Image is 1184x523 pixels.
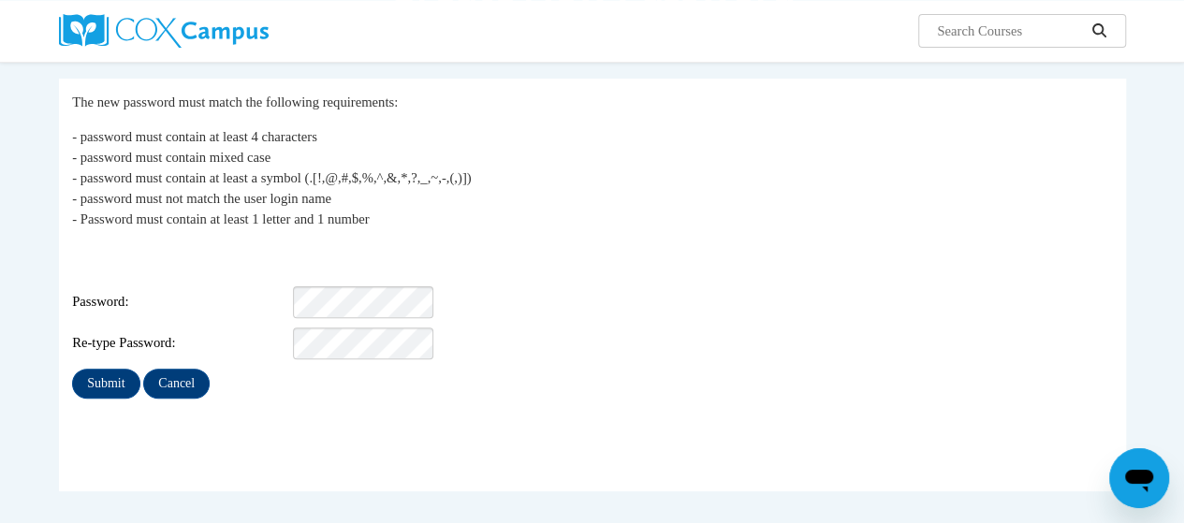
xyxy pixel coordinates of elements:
[72,129,471,226] span: - password must contain at least 4 characters - password must contain mixed case - password must ...
[72,94,398,109] span: The new password must match the following requirements:
[59,14,396,48] a: Cox Campus
[1109,448,1169,508] iframe: Button to launch messaging window
[935,20,1085,42] input: Search Courses
[143,369,210,399] input: Cancel
[72,369,139,399] input: Submit
[72,333,289,354] span: Re-type Password:
[59,14,269,48] img: Cox Campus
[72,292,289,312] span: Password:
[1085,20,1113,42] button: Search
